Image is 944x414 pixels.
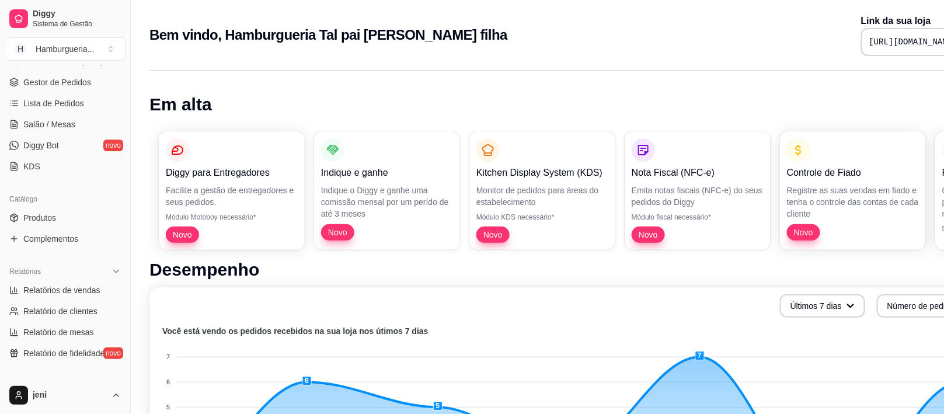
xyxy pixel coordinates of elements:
[632,213,764,222] p: Módulo fiscal necessário*
[314,131,460,250] button: Indique e ganheIndique o Diggy e ganhe uma comissão mensal por um perído de até 3 mesesNovo
[787,166,919,180] p: Controle de Fiado
[166,213,298,222] p: Módulo Motoboy necessário*
[5,190,126,208] div: Catálogo
[789,227,818,238] span: Novo
[23,347,104,359] span: Relatório de fidelidade
[5,381,126,409] button: jeni
[5,229,126,248] a: Complementos
[166,378,170,385] tspan: 6
[5,94,126,113] a: Lista de Pedidos
[479,229,507,241] span: Novo
[5,323,126,342] a: Relatório de mesas
[5,281,126,300] a: Relatórios de vendas
[168,229,197,241] span: Novo
[476,185,608,208] p: Monitor de pedidos para áreas do estabelecimento
[634,229,663,241] span: Novo
[166,166,298,180] p: Diggy para Entregadores
[780,131,926,250] button: Controle de FiadoRegistre as suas vendas em fiado e tenha o controle das contas de cada clienteNovo
[476,166,608,180] p: Kitchen Display System (KDS)
[787,185,919,220] p: Registre as suas vendas em fiado e tenha o controle das contas de cada cliente
[469,131,615,250] button: Kitchen Display System (KDS)Monitor de pedidos para áreas do estabelecimentoMódulo KDS necessário...
[5,37,126,61] button: Select a team
[166,185,298,208] p: Facilite a gestão de entregadores e seus pedidos.
[23,233,78,245] span: Complementos
[166,353,170,360] tspan: 7
[36,43,94,55] div: Hamburgueria ...
[5,5,126,33] a: DiggySistema de Gestão
[5,115,126,134] a: Salão / Mesas
[780,294,865,318] button: Últimos 7 dias
[23,212,56,224] span: Produtos
[159,131,305,250] button: Diggy para EntregadoresFacilite a gestão de entregadores e seus pedidos.Módulo Motoboy necessário...
[625,131,771,250] button: Nota Fiscal (NFC-e)Emita notas fiscais (NFC-e) do seus pedidos do DiggyMódulo fiscal necessário*Novo
[23,98,84,109] span: Lista de Pedidos
[476,213,608,222] p: Módulo KDS necessário*
[23,284,100,296] span: Relatórios de vendas
[23,140,59,151] span: Diggy Bot
[323,227,352,238] span: Novo
[33,390,107,401] span: jeni
[9,267,41,276] span: Relatórios
[5,208,126,227] a: Produtos
[321,166,453,180] p: Indique e ganhe
[23,305,97,317] span: Relatório de clientes
[166,403,170,410] tspan: 5
[149,26,507,44] h2: Bem vindo, Hamburgueria Tal pai [PERSON_NAME] filha
[33,9,121,19] span: Diggy
[5,136,126,155] a: Diggy Botnovo
[632,166,764,180] p: Nota Fiscal (NFC-e)
[23,119,75,130] span: Salão / Mesas
[15,43,26,55] span: H
[5,344,126,363] a: Relatório de fidelidadenovo
[321,185,453,220] p: Indique o Diggy e ganhe uma comissão mensal por um perído de até 3 meses
[5,302,126,321] a: Relatório de clientes
[23,161,40,172] span: KDS
[632,185,764,208] p: Emita notas fiscais (NFC-e) do seus pedidos do Diggy
[5,157,126,176] a: KDS
[5,73,126,92] a: Gestor de Pedidos
[23,76,91,88] span: Gestor de Pedidos
[23,326,94,338] span: Relatório de mesas
[162,327,429,336] text: Você está vendo os pedidos recebidos na sua loja nos útimos 7 dias
[33,19,121,29] span: Sistema de Gestão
